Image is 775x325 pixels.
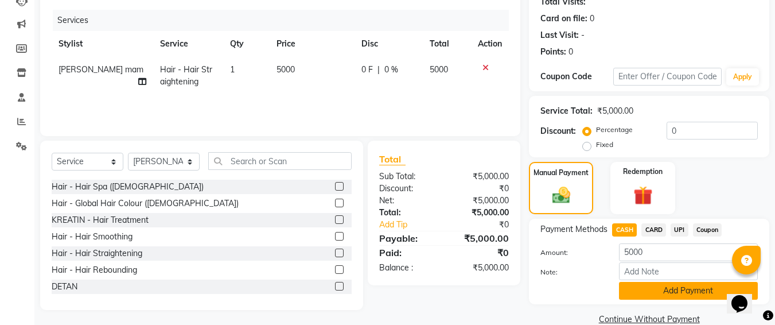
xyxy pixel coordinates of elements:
div: Payable: [371,231,444,245]
a: Add Tip [371,219,456,231]
div: ₹5,000.00 [444,231,517,245]
label: Redemption [623,167,663,177]
span: 5000 [276,64,295,75]
div: 0 [590,13,594,25]
div: Hair - Global Hair Colour ([DEMOGRAPHIC_DATA]) [52,198,239,210]
div: ₹0 [457,219,518,231]
span: UPI [671,223,688,237]
div: Balance : [371,262,444,274]
th: Price [270,31,355,57]
div: Sub Total: [371,171,444,183]
div: Discount: [540,125,576,137]
div: ₹5,000.00 [444,195,517,207]
iframe: chat widget [727,279,764,314]
span: Payment Methods [540,223,607,235]
div: Card on file: [540,13,587,25]
div: ₹5,000.00 [444,171,517,183]
span: Total [379,153,406,165]
div: Paid: [371,246,444,260]
div: KREATIN - Hair Treatment [52,214,149,226]
label: Percentage [596,125,633,135]
div: Discount: [371,183,444,195]
input: Search or Scan [208,152,352,170]
label: Note: [532,267,610,277]
input: Add Note [619,262,758,280]
img: _gift.svg [628,184,659,207]
th: Stylist [52,31,153,57]
div: 0 [568,46,573,58]
div: Net: [371,195,444,207]
span: 1 [230,64,235,75]
img: _cash.svg [547,185,576,206]
th: Total [423,31,472,57]
span: | [377,64,380,76]
div: ₹5,000.00 [597,105,633,117]
th: Disc [355,31,423,57]
div: Last Visit: [540,29,579,41]
div: - [581,29,585,41]
input: Amount [619,243,758,261]
span: Hair - Hair Straightening [160,64,212,87]
div: Hair - Hair Rebounding [52,264,137,276]
th: Qty [223,31,270,57]
div: ₹0 [444,246,517,260]
span: 5000 [430,64,448,75]
div: ₹5,000.00 [444,262,517,274]
div: Coupon Code [540,71,613,83]
label: Fixed [596,140,613,150]
input: Enter Offer / Coupon Code [613,68,722,86]
span: CARD [641,223,666,237]
div: Hair - Hair Smoothing [52,231,133,243]
div: Hair - Hair Spa ([DEMOGRAPHIC_DATA]) [52,181,204,193]
div: ₹0 [444,183,517,195]
div: Total: [371,207,444,219]
span: CASH [612,223,637,237]
label: Amount: [532,247,610,258]
span: 0 F [361,64,373,76]
button: Apply [726,68,759,86]
th: Service [153,31,223,57]
div: Points: [540,46,566,58]
span: 0 % [384,64,398,76]
th: Action [471,31,509,57]
div: Service Total: [540,105,593,117]
span: Coupon [693,223,722,237]
label: Manual Payment [533,168,589,178]
button: Add Payment [619,282,758,300]
span: [PERSON_NAME] mam [59,64,143,75]
div: Hair - Hair Straightening [52,247,142,260]
div: ₹5,000.00 [444,207,517,219]
div: DETAN [52,281,77,293]
div: Services [53,10,517,31]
